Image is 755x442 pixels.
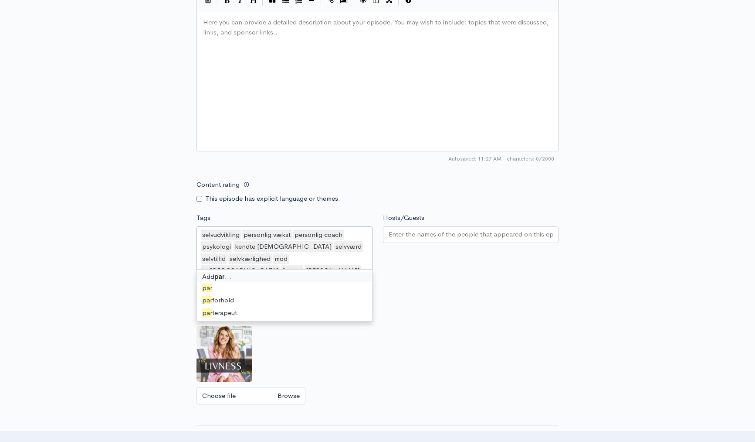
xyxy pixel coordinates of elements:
label: Content rating [196,176,240,194]
input: Enter the names of the people that appeared on this episode [389,230,553,240]
div: selvudvikling [201,230,241,240]
label: Hosts/Guests [383,213,424,223]
div: personlig vækst [242,230,292,240]
div: terapeut [197,307,372,319]
span: par [202,284,212,292]
div: selvkærlighed [228,254,272,264]
label: Tags [196,213,210,223]
strong: par [214,272,225,281]
small: If no artwork is selected your default podcast artwork will be used [196,314,559,322]
div: mod [273,254,289,264]
span: Autosaved: 11:27 AM [448,155,501,163]
div: kendte [DEMOGRAPHIC_DATA] [234,241,333,252]
div: selvværd [334,241,363,252]
div: at [GEOGRAPHIC_DATA] [201,265,280,276]
span: par [202,296,212,304]
div: Add … [197,272,372,282]
div: personlig coach [293,230,344,240]
div: psykologi [201,241,232,252]
span: 0/2000 [507,155,554,163]
span: par [202,308,212,317]
div: forhold [197,294,372,307]
label: This episode has explicit language or themes. [205,194,340,204]
div: livness [281,265,303,276]
div: [PERSON_NAME] [305,265,361,276]
div: selvtillid [201,254,227,264]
